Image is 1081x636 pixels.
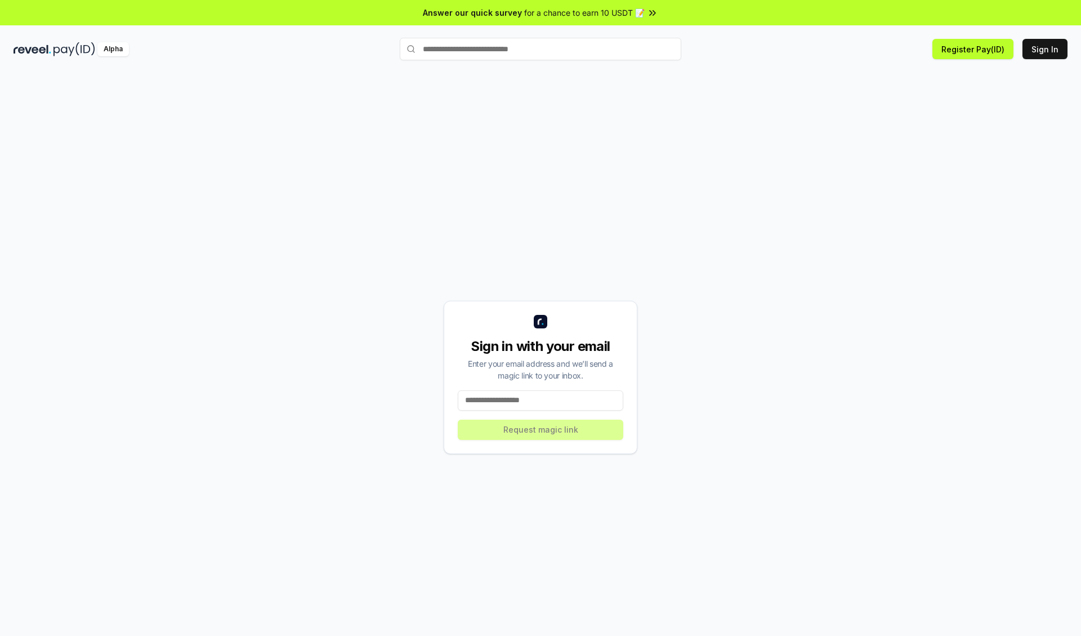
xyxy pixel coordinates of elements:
span: Answer our quick survey [423,7,522,19]
img: pay_id [53,42,95,56]
div: Sign in with your email [458,337,623,355]
img: reveel_dark [14,42,51,56]
div: Enter your email address and we’ll send a magic link to your inbox. [458,358,623,381]
button: Sign In [1022,39,1067,59]
span: for a chance to earn 10 USDT 📝 [524,7,645,19]
button: Register Pay(ID) [932,39,1013,59]
div: Alpha [97,42,129,56]
img: logo_small [534,315,547,328]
